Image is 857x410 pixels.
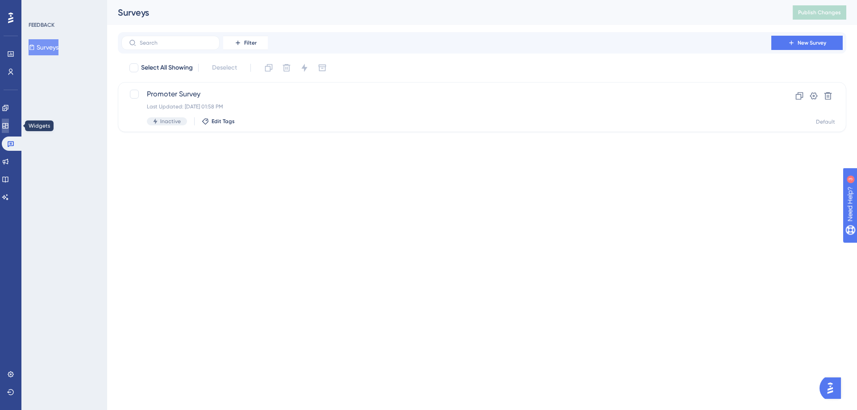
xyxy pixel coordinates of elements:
div: Last Updated: [DATE] 01:58 PM [147,103,746,110]
iframe: UserGuiding AI Assistant Launcher [820,375,846,402]
span: Filter [244,39,257,46]
button: New Survey [771,36,843,50]
span: Edit Tags [212,118,235,125]
span: New Survey [798,39,826,46]
button: Filter [223,36,268,50]
div: Default [816,118,835,125]
span: Deselect [212,62,237,73]
input: Search [140,40,212,46]
button: Edit Tags [202,118,235,125]
span: Inactive [160,118,181,125]
span: Promoter Survey [147,89,746,99]
div: Surveys [118,6,770,19]
div: FEEDBACK [29,21,54,29]
button: Surveys [29,39,58,55]
span: Need Help? [21,2,56,13]
span: Select All Showing [141,62,193,73]
div: 3 [62,4,65,12]
button: Publish Changes [793,5,846,20]
button: Deselect [204,60,245,76]
span: Publish Changes [798,9,841,16]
